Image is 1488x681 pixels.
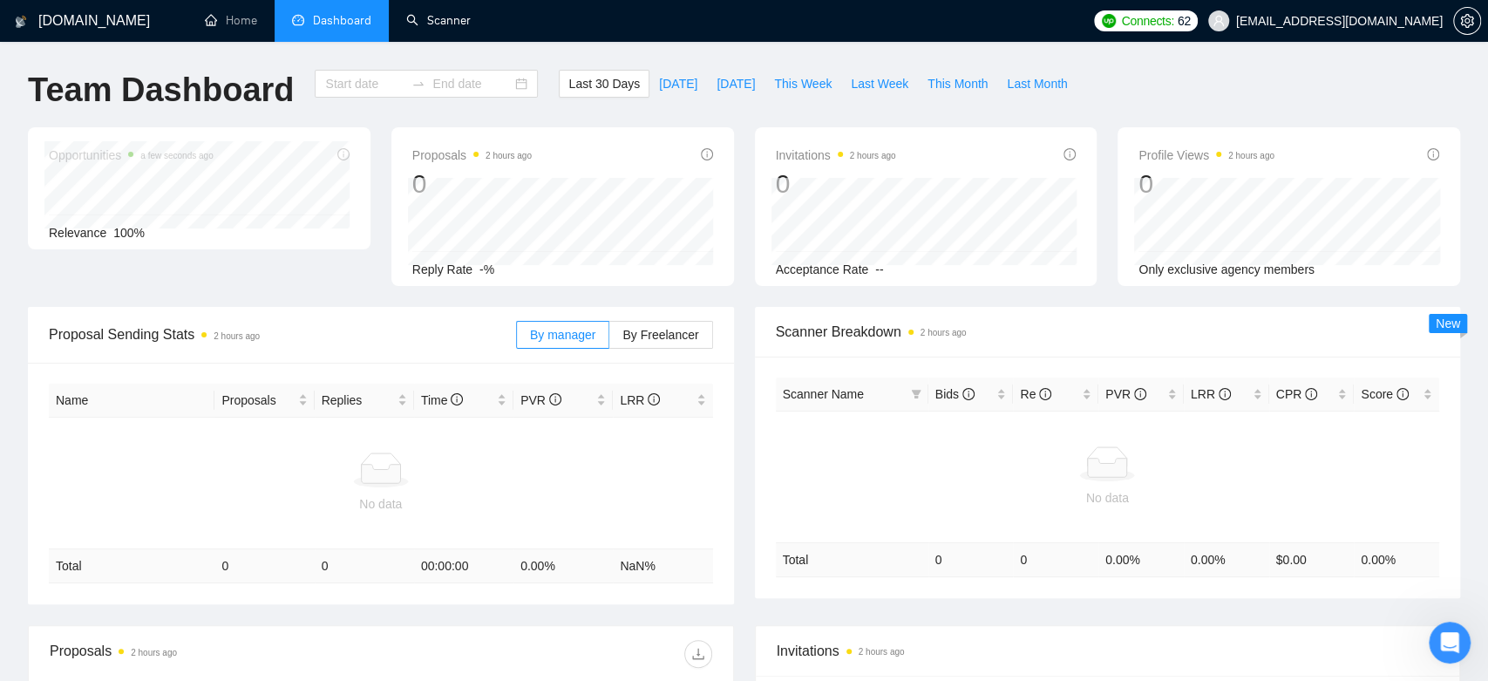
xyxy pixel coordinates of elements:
[1269,542,1355,576] td: $ 0.00
[776,321,1440,343] span: Scanner Breakdown
[1453,7,1481,35] button: setting
[774,74,832,93] span: This Week
[649,70,707,98] button: [DATE]
[1219,388,1231,400] span: info-circle
[1134,388,1146,400] span: info-circle
[1184,542,1269,576] td: 0.00 %
[783,387,864,401] span: Scanner Name
[783,488,1433,507] div: No data
[315,549,414,583] td: 0
[49,226,106,240] span: Relevance
[1121,11,1173,31] span: Connects:
[1454,14,1480,28] span: setting
[1305,388,1317,400] span: info-circle
[1178,11,1191,31] span: 62
[513,549,613,583] td: 0.00 %
[1361,387,1408,401] span: Score
[918,70,997,98] button: This Month
[49,323,516,345] span: Proposal Sending Stats
[49,549,214,583] td: Total
[49,384,214,418] th: Name
[15,8,27,36] img: logo
[292,14,304,26] span: dashboard
[113,226,145,240] span: 100%
[28,70,294,111] h1: Team Dashboard
[412,167,532,201] div: 0
[764,70,841,98] button: This Week
[962,388,975,400] span: info-circle
[1105,387,1146,401] span: PVR
[131,648,177,657] time: 2 hours ago
[648,393,660,405] span: info-circle
[322,391,394,410] span: Replies
[412,262,472,276] span: Reply Rate
[414,549,513,583] td: 00:00:00
[684,640,712,668] button: download
[622,328,698,342] span: By Freelancer
[1191,387,1231,401] span: LRR
[1007,74,1067,93] span: Last Month
[530,328,595,342] span: By manager
[776,262,869,276] span: Acceptance Rate
[1020,387,1051,401] span: Re
[325,74,404,93] input: Start date
[221,391,294,410] span: Proposals
[927,74,988,93] span: This Month
[1276,387,1317,401] span: CPR
[1436,317,1460,330] span: New
[486,151,532,160] time: 2 hours ago
[520,393,561,407] span: PVR
[1039,388,1051,400] span: info-circle
[997,70,1077,98] button: Last Month
[921,328,967,337] time: 2 hours ago
[850,151,896,160] time: 2 hours ago
[659,74,697,93] span: [DATE]
[928,542,1014,576] td: 0
[412,145,532,166] span: Proposals
[701,148,713,160] span: info-circle
[214,331,260,341] time: 2 hours ago
[1453,14,1481,28] a: setting
[568,74,640,93] span: Last 30 Days
[1138,167,1274,201] div: 0
[1427,148,1439,160] span: info-circle
[776,145,896,166] span: Invitations
[1354,542,1439,576] td: 0.00 %
[685,647,711,661] span: download
[1013,542,1098,576] td: 0
[1063,148,1076,160] span: info-circle
[1213,15,1225,27] span: user
[1228,151,1274,160] time: 2 hours ago
[777,640,1439,662] span: Invitations
[620,393,660,407] span: LRR
[707,70,764,98] button: [DATE]
[421,393,463,407] span: Time
[1102,14,1116,28] img: upwork-logo.png
[935,387,975,401] span: Bids
[776,167,896,201] div: 0
[911,389,921,399] span: filter
[841,70,918,98] button: Last Week
[56,494,706,514] div: No data
[1138,145,1274,166] span: Profile Views
[451,393,463,405] span: info-circle
[411,77,425,91] span: swap-right
[315,384,414,418] th: Replies
[1396,388,1409,400] span: info-circle
[613,549,712,583] td: NaN %
[559,70,649,98] button: Last 30 Days
[50,640,381,668] div: Proposals
[907,381,925,407] span: filter
[479,262,494,276] span: -%
[1429,622,1471,664] iframe: Intercom live chat
[1138,262,1315,276] span: Only exclusive agency members
[214,549,314,583] td: 0
[205,13,257,28] a: homeHome
[411,77,425,91] span: to
[432,74,512,93] input: End date
[851,74,908,93] span: Last Week
[1098,542,1184,576] td: 0.00 %
[776,542,928,576] td: Total
[313,13,371,28] span: Dashboard
[875,262,883,276] span: --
